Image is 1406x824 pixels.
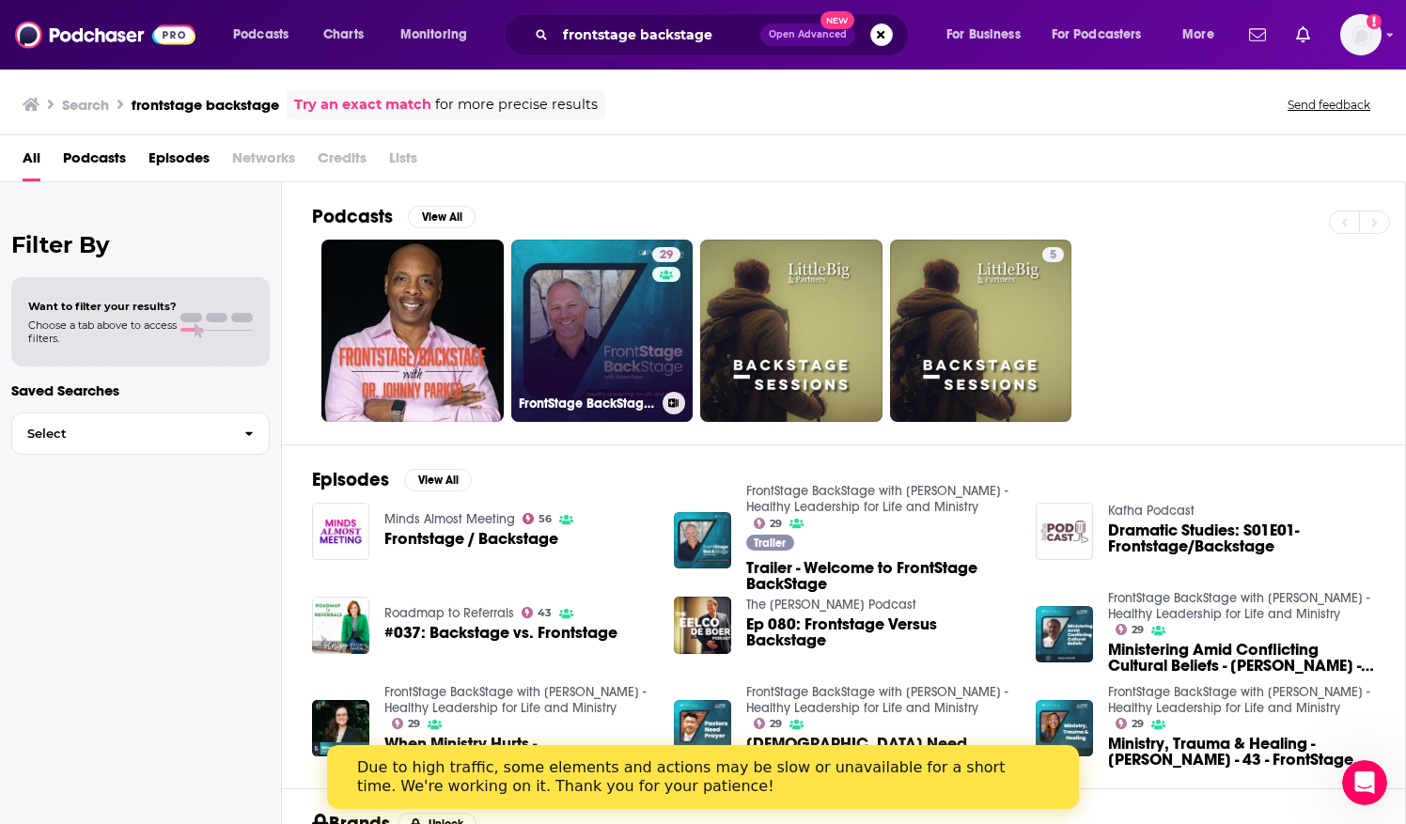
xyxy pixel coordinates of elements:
[389,143,417,181] span: Lists
[408,720,420,728] span: 29
[933,20,1044,50] button: open menu
[1108,503,1195,519] a: Kafha Podcast
[1132,720,1144,728] span: 29
[1169,20,1238,50] button: open menu
[384,511,515,527] a: Minds Almost Meeting
[770,520,782,528] span: 29
[1108,736,1375,768] a: Ministry, Trauma & Healing - Nicole Martin - 43 - FrontStage BackStage with Jason Daye
[522,13,927,56] div: Search podcasts, credits, & more...
[1132,626,1144,634] span: 29
[890,240,1072,422] a: 5
[1242,19,1273,51] a: Show notifications dropdown
[312,468,389,491] h2: Episodes
[28,300,177,313] span: Want to filter your results?
[384,625,617,641] a: #037: Backstage vs. Frontstage
[1340,14,1382,55] img: User Profile
[769,30,847,39] span: Open Advanced
[408,206,476,228] button: View All
[674,597,731,654] img: Ep 080: Frontstage Versus Backstage
[435,94,598,116] span: for more precise results
[746,736,1013,768] a: Pastors Need Prayer - Eddie Byun - 58 - FrontStage BackStage with Jason Daye
[820,11,854,29] span: New
[1108,590,1370,622] a: FrontStage BackStage with Jason Daye - Healthy Leadership for Life and Ministry
[148,143,210,181] a: Episodes
[63,143,126,181] a: Podcasts
[11,381,270,399] p: Saved Searches
[1039,20,1169,50] button: open menu
[220,20,313,50] button: open menu
[384,531,558,547] a: Frontstage / Backstage
[1108,684,1370,716] a: FrontStage BackStage with Jason Daye - Healthy Leadership for Life and Ministry
[1036,503,1093,560] img: Dramatic Studies: S01E01-Frontstage/Backstage
[760,23,855,46] button: Open AdvancedNew
[519,396,655,412] h3: FrontStage BackStage with [PERSON_NAME] - Healthy Leadership for Life and Ministry
[384,605,514,621] a: Roadmap to Referrals
[404,469,472,491] button: View All
[62,96,109,114] h3: Search
[746,736,1013,768] span: [DEMOGRAPHIC_DATA] Need Prayer - [PERSON_NAME] - 58 - FrontStage BackStage with [PERSON_NAME]
[312,468,472,491] a: EpisodesView All
[652,247,680,262] a: 29
[312,503,369,560] a: Frontstage / Backstage
[539,515,552,523] span: 56
[1036,606,1093,663] img: Ministering Amid Conflicting Cultural Beliefs - Alister McGrath - 76 - FrontStage BackStage
[400,22,467,48] span: Monitoring
[1116,624,1145,635] a: 29
[522,607,553,618] a: 43
[538,609,552,617] span: 43
[387,20,492,50] button: open menu
[1042,247,1064,262] a: 5
[312,205,476,228] a: PodcastsView All
[294,94,431,116] a: Try an exact match
[15,17,195,53] img: Podchaser - Follow, Share and Rate Podcasts
[1116,718,1145,729] a: 29
[511,240,694,422] a: 29FrontStage BackStage with [PERSON_NAME] - Healthy Leadership for Life and Ministry
[28,319,177,345] span: Choose a tab above to access filters.
[746,684,1008,716] a: FrontStage BackStage with Jason Daye - Healthy Leadership for Life and Ministry
[674,700,731,757] img: Pastors Need Prayer - Eddie Byun - 58 - FrontStage BackStage with Jason Daye
[1182,22,1214,48] span: More
[746,560,1013,592] span: Trailer - Welcome to FrontStage BackStage
[1342,760,1387,805] iframe: Intercom live chat
[312,205,393,228] h2: Podcasts
[1340,14,1382,55] button: Show profile menu
[746,483,1008,515] a: FrontStage BackStage with Jason Daye - Healthy Leadership for Life and Ministry
[1289,19,1318,51] a: Show notifications dropdown
[327,745,1079,809] iframe: Intercom live chat banner
[312,597,369,654] img: #037: Backstage vs. Frontstage
[1108,642,1375,674] a: Ministering Amid Conflicting Cultural Beliefs - Alister McGrath - 76 - FrontStage BackStage
[746,597,916,613] a: The Eelco de Boer Podcast
[1340,14,1382,55] span: Logged in as ShellB
[11,412,270,455] button: Select
[1108,522,1375,554] a: Dramatic Studies: S01E01-Frontstage/Backstage
[312,700,369,757] img: When Ministry Hurts - Meryl Herr - 162 - FrontStage BackStage with Jason Daye
[754,718,783,729] a: 29
[1036,700,1093,757] img: Ministry, Trauma & Healing - Nicole Martin - 43 - FrontStage BackStage with Jason Daye
[12,428,229,440] span: Select
[23,143,40,181] a: All
[674,512,731,569] img: Trailer - Welcome to FrontStage BackStage
[318,143,367,181] span: Credits
[233,22,289,48] span: Podcasts
[523,513,553,524] a: 56
[660,246,673,265] span: 29
[384,736,651,768] span: When Ministry Hurts - [PERSON_NAME] - 162 - FrontStage BackStage with [PERSON_NAME]
[1052,22,1142,48] span: For Podcasters
[746,616,1013,648] a: Ep 080: Frontstage Versus Backstage
[132,96,279,114] h3: frontstage backstage
[11,231,270,258] h2: Filter By
[946,22,1021,48] span: For Business
[754,518,783,529] a: 29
